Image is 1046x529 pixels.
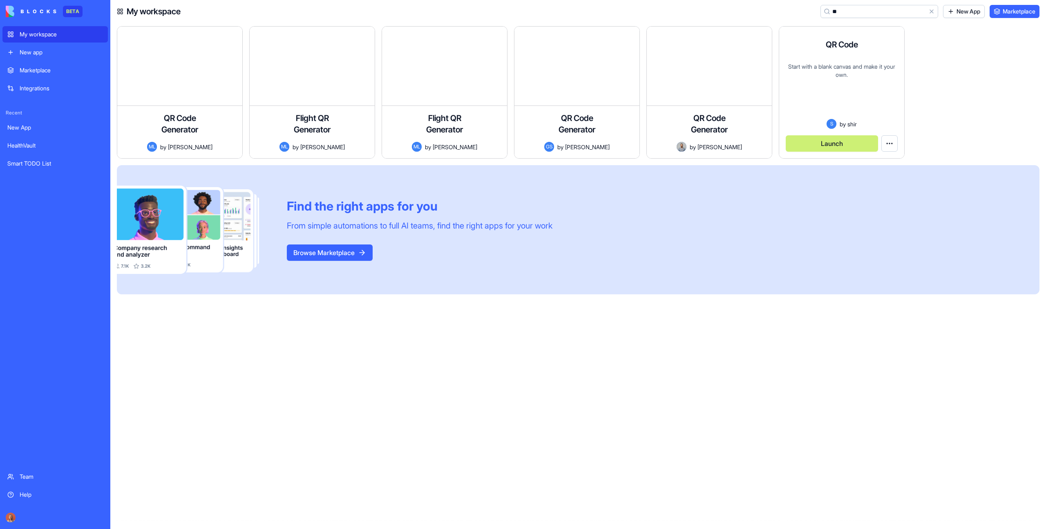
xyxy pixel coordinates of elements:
[786,135,878,152] button: Launch
[287,244,373,261] button: Browse Marketplace
[147,142,157,152] span: ML
[168,143,212,151] span: [PERSON_NAME]
[677,142,686,152] img: Avatar
[2,26,108,43] a: My workspace
[433,143,477,151] span: [PERSON_NAME]
[412,112,477,135] h4: Flight QR Generator
[117,26,243,159] a: QR Code GeneratorMLby[PERSON_NAME]
[779,26,905,159] a: QR CodeStart with a blank canvas and make it your own.SbyshirLaunch
[382,26,507,159] a: Flight QR GeneratorMLby[PERSON_NAME]
[827,119,836,129] span: S
[293,143,299,151] span: by
[249,26,375,159] a: Flight QR GeneratorMLby[PERSON_NAME]
[287,249,373,257] a: Browse Marketplace
[677,112,742,135] h4: QR Code Generator
[2,155,108,172] a: Smart TODO List
[544,142,554,152] span: GS
[847,120,857,128] span: shir
[279,142,289,152] span: ML
[2,137,108,154] a: HealthVault
[840,120,846,128] span: by
[127,6,181,17] h4: My workspace
[279,112,345,135] h4: Flight QR Generator
[20,473,103,481] div: Team
[2,486,108,503] a: Help
[2,62,108,78] a: Marketplace
[2,44,108,61] a: New app
[7,159,103,168] div: Smart TODO List
[300,143,345,151] span: [PERSON_NAME]
[287,220,552,231] div: From simple automations to full AI teams, find the right apps for your work
[786,63,898,119] div: Start with a blank canvas and make it your own.
[7,141,103,150] div: HealthVault
[7,123,103,132] div: New App
[2,110,108,116] span: Recent
[2,468,108,485] a: Team
[2,80,108,96] a: Integrations
[6,6,56,17] img: logo
[20,48,103,56] div: New app
[544,112,610,135] h4: QR Code Generator
[826,39,858,50] h4: QR Code
[20,84,103,92] div: Integrations
[147,112,212,135] h4: QR Code Generator
[514,26,640,159] a: QR Code GeneratorGSby[PERSON_NAME]
[20,66,103,74] div: Marketplace
[557,143,563,151] span: by
[6,6,83,17] a: BETA
[646,26,772,159] a: QR Code GeneratorAvatarby[PERSON_NAME]
[160,143,166,151] span: by
[412,142,422,152] span: ML
[20,30,103,38] div: My workspace
[990,5,1039,18] a: Marketplace
[2,119,108,136] a: New App
[425,143,431,151] span: by
[6,513,16,522] img: Marina_gj5dtt.jpg
[690,143,696,151] span: by
[697,143,742,151] span: [PERSON_NAME]
[565,143,610,151] span: [PERSON_NAME]
[63,6,83,17] div: BETA
[943,5,985,18] a: New App
[20,491,103,499] div: Help
[287,199,552,213] div: Find the right apps for you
